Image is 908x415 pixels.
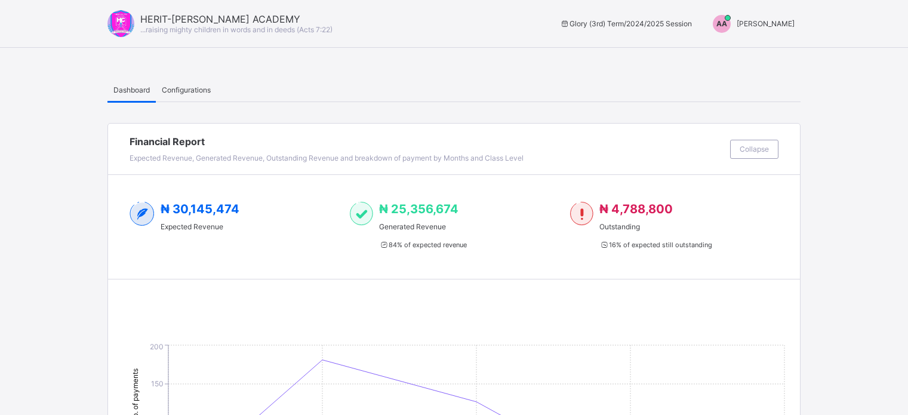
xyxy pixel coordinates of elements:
span: Expected Revenue [161,222,239,231]
img: paid-1.3eb1404cbcb1d3b736510a26bbfa3ccb.svg [350,202,373,226]
span: session/term information [559,19,692,28]
span: Expected Revenue, Generated Revenue, Outstanding Revenue and breakdown of payment by Months and C... [130,153,524,162]
span: Outstanding [599,222,712,231]
span: Configurations [162,85,211,94]
span: ₦ 25,356,674 [379,202,458,216]
span: [PERSON_NAME] [737,19,795,28]
span: Financial Report [130,136,724,147]
img: expected-2.4343d3e9d0c965b919479240f3db56ac.svg [130,202,155,226]
span: HERIT-[PERSON_NAME] ACADEMY [140,13,333,25]
span: ₦ 4,788,800 [599,202,673,216]
span: Dashboard [113,85,150,94]
span: 16 % of expected still outstanding [599,241,712,249]
span: ₦ 30,145,474 [161,202,239,216]
span: ...raising mighty children in words and in deeds (Acts 7:22) [140,25,333,34]
span: Generated Revenue [379,222,466,231]
span: AA [716,19,727,28]
span: Collapse [740,145,769,153]
tspan: 150 [151,379,164,388]
img: outstanding-1.146d663e52f09953f639664a84e30106.svg [570,202,593,226]
span: 84 % of expected revenue [379,241,466,249]
tspan: 200 [150,342,164,351]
